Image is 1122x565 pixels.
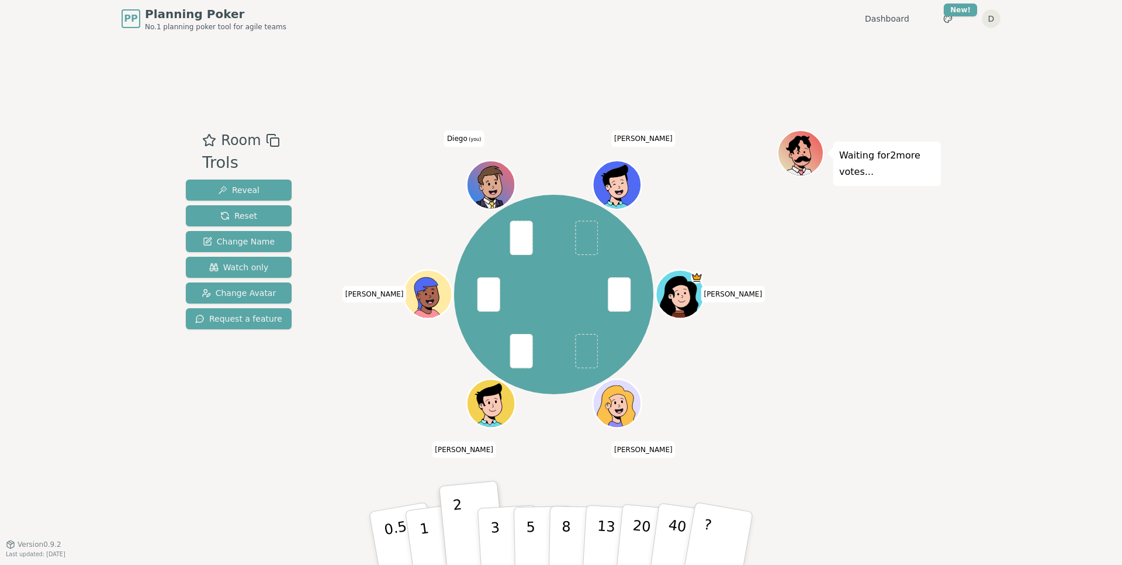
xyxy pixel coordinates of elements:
button: New! [937,8,958,29]
span: Last updated: [DATE] [6,551,65,557]
button: Reset [186,205,292,226]
span: Change Avatar [202,287,276,299]
span: No.1 planning poker tool for agile teams [145,22,286,32]
button: Request a feature [186,308,292,329]
p: Waiting for 2 more votes... [839,147,935,180]
span: Click to change your name [611,442,676,458]
span: Reveal [218,184,259,196]
span: Click to change your name [444,131,484,147]
button: D [982,9,1000,28]
span: PP [124,12,137,26]
span: (you) [467,137,482,143]
a: PPPlanning PokerNo.1 planning poker tool for agile teams [122,6,286,32]
button: Watch only [186,257,292,278]
span: Click to change your name [342,286,407,302]
span: Reset [220,210,257,222]
span: Room [221,130,261,151]
span: Watch only [209,261,269,273]
span: Planning Poker [145,6,286,22]
p: 2 [452,497,467,560]
button: Change Name [186,231,292,252]
span: Click to change your name [611,131,676,147]
span: Click to change your name [432,442,496,458]
span: Change Name [203,236,275,247]
span: Hugo is the host [691,271,703,284]
button: Click to change your avatar [468,162,514,208]
button: Reveal [186,180,292,201]
span: Request a feature [195,313,282,325]
button: Version0.9.2 [6,540,61,549]
span: Click to change your name [701,286,765,302]
button: Change Avatar [186,282,292,304]
button: Add as favourite [202,130,216,151]
span: Version 0.9.2 [18,540,61,549]
div: New! [944,4,977,16]
a: Dashboard [865,13,909,25]
div: Trols [202,151,279,175]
